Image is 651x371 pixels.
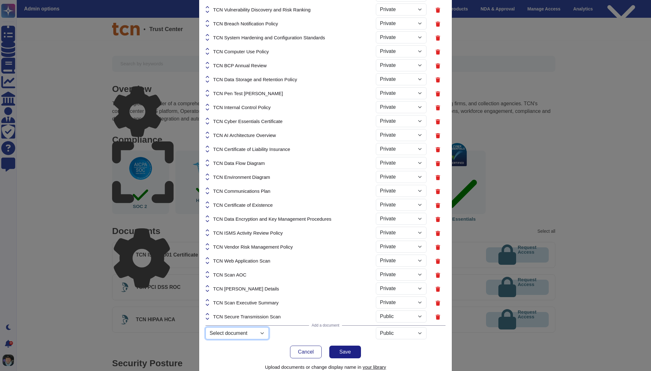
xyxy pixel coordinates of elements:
span: TCN Pen Test [PERSON_NAME] [213,91,283,96]
span: TCN Web Application Scan [213,258,270,263]
span: TCN Breach Notification Policy [213,21,278,26]
span: TCN Communications Plan [213,189,270,193]
span: TCN ISMS Activity Review Policy [213,231,283,235]
button: Save [329,346,361,358]
a: your library [363,364,386,370]
span: Cancel [298,349,314,355]
span: TCN System Hardening and Configuration Standards [213,35,325,40]
span: TCN Computer Use Policy [213,49,269,54]
button: Cancel [290,346,322,358]
span: TCN BCP Annual Review [213,63,267,68]
span: TCN Vulnerability Discovery and Risk Ranking [213,7,311,12]
span: TCN Internal Control Policy [213,105,271,110]
span: TCN Certificate of Existence [213,203,273,207]
span: TCN Data Storage and Retention Policy [213,77,297,82]
span: Save [339,349,351,355]
span: TCN Data Encryption and Key Management Procedures [213,217,332,221]
span: TCN Environment Diagram [213,175,270,179]
span: TCN Vendor Risk Management Policy [213,244,293,249]
span: TCN Secure Transmission Scan [213,314,281,319]
span: Add a document [312,323,339,327]
span: TCN Certificate of Liability Insurance [213,147,290,152]
p: Upload documents or change display name in [205,365,446,369]
span: TCN AI Architecture Overview [213,133,276,138]
span: TCN Data Flow Diagram [213,161,265,166]
span: TCN Cyber Essentials Certificate [213,119,282,124]
span: TCN [PERSON_NAME] Details [213,286,279,291]
span: TCN Scan AOC [213,272,246,277]
span: TCN Scan Executive Summary [213,300,279,305]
